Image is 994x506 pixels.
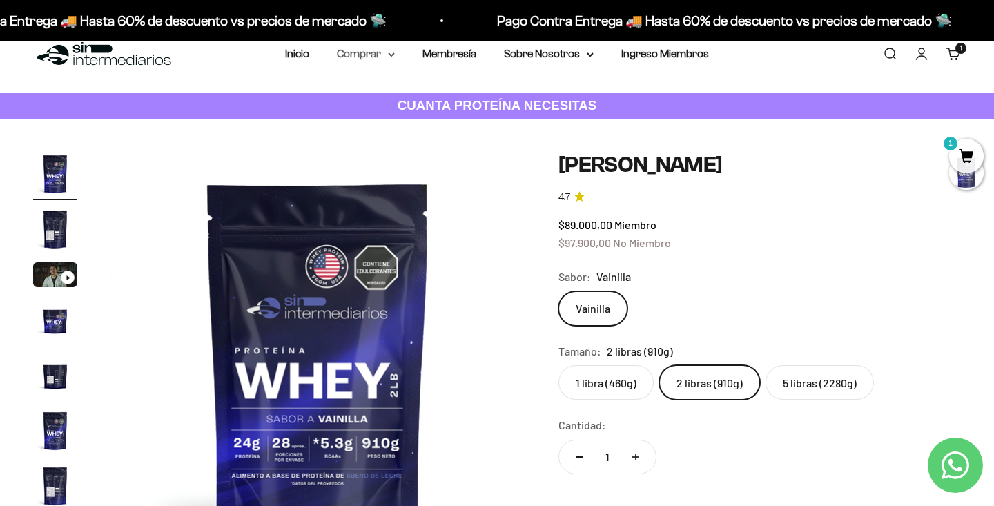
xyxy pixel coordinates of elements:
button: Ir al artículo 1 [33,152,77,200]
a: 1 [946,46,961,61]
a: 4.74.7 de 5.0 estrellas [558,190,961,205]
button: Aumentar cantidad [616,440,656,474]
span: 2 libras (910g) [607,342,673,360]
span: Miembro [614,218,656,231]
span: Vainilla [596,268,631,286]
img: Proteína Whey - Vainilla [33,207,77,251]
span: No Miembro [613,236,671,249]
a: Ingreso Miembros [621,48,709,59]
div: Un video del producto [17,148,286,173]
div: Un mejor precio [17,176,286,200]
summary: Comprar [337,45,395,63]
legend: Tamaño: [558,342,601,360]
button: Enviar [224,207,286,231]
button: Ir al artículo 2 [33,207,77,255]
button: Ir al artículo 5 [33,353,77,402]
div: Reseñas de otros clientes [17,93,286,117]
span: $97.900,00 [558,236,611,249]
strong: CUANTA PROTEÍNA NECESITAS [398,98,597,113]
p: Pago Contra Entrega 🚚 Hasta 60% de descuento vs precios de mercado 🛸 [407,10,862,32]
img: Proteína Whey - Vainilla [33,353,77,398]
summary: Sobre Nosotros [504,45,594,63]
a: Inicio [285,48,309,59]
span: $89.000,00 [558,218,612,231]
button: Reducir cantidad [559,440,599,474]
h1: [PERSON_NAME] [558,152,961,178]
span: Enviar [226,207,284,231]
img: Proteína Whey - Vainilla [33,409,77,453]
div: Más información sobre los ingredientes [17,66,286,90]
p: ¿Qué te haría sentir más seguro de comprar este producto? [17,22,286,54]
legend: Sabor: [558,268,591,286]
div: Una promoción especial [17,121,286,145]
button: Ir al artículo 4 [33,298,77,347]
label: Cantidad: [558,416,606,434]
a: 1 [949,150,984,165]
cart-count: 1 [955,43,966,54]
span: 4.7 [558,190,570,205]
img: Proteína Whey - Vainilla [33,298,77,342]
img: Proteína Whey - Vainilla [33,152,77,196]
button: Ir al artículo 3 [33,262,77,291]
mark: 1 [942,135,959,152]
button: Ir al artículo 6 [33,409,77,457]
a: Membresía [422,48,476,59]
